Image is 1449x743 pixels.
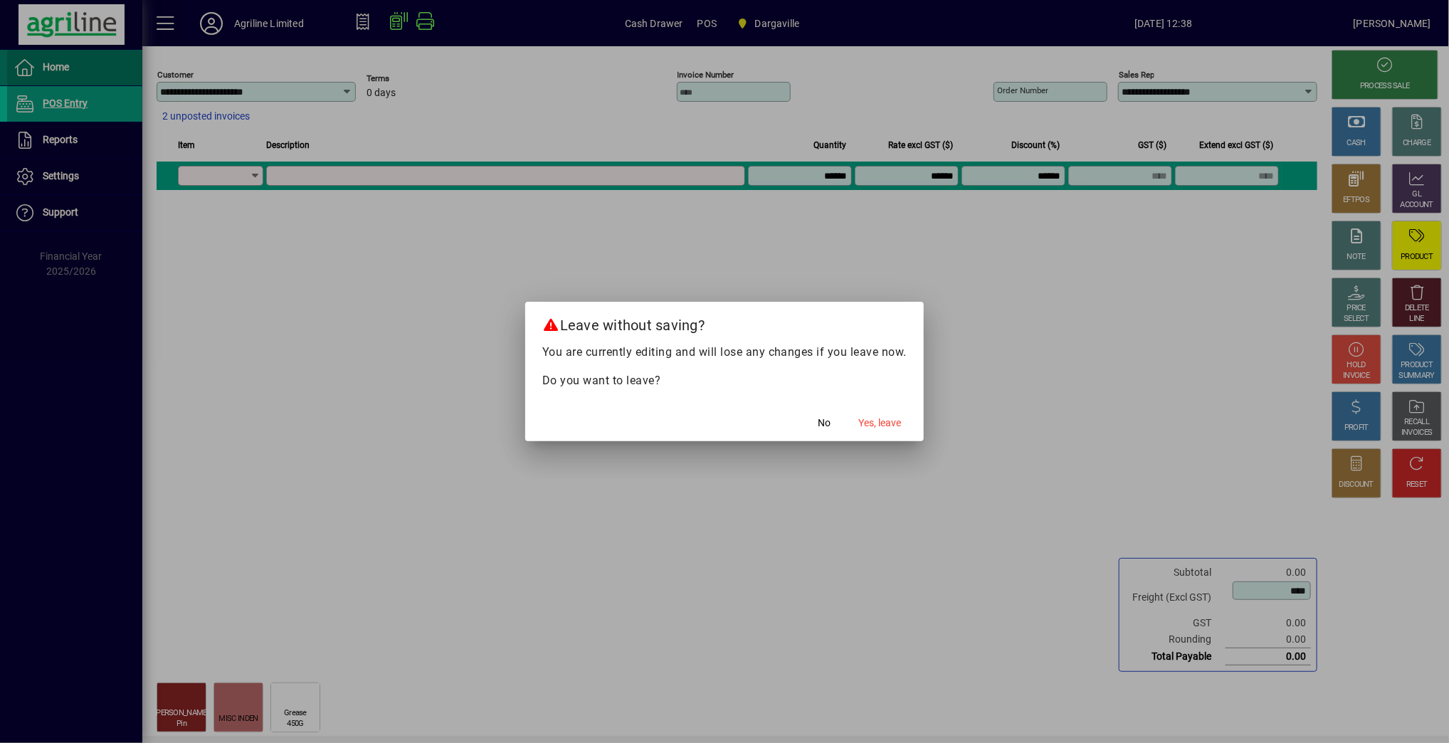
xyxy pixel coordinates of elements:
p: Do you want to leave? [542,372,907,389]
button: Yes, leave [853,410,907,436]
span: Yes, leave [858,416,901,431]
h2: Leave without saving? [525,302,924,343]
span: No [818,416,831,431]
button: No [801,410,847,436]
p: You are currently editing and will lose any changes if you leave now. [542,344,907,361]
